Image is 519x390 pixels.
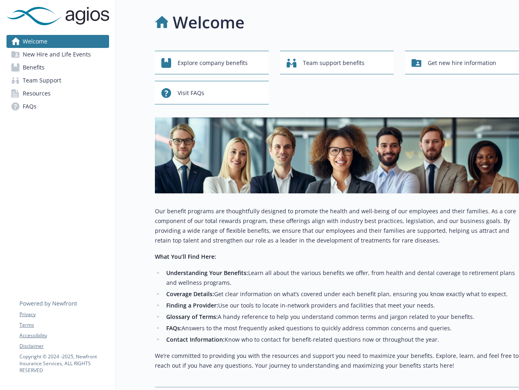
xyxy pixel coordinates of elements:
strong: Finding a Provider: [166,301,218,309]
strong: Coverage Details: [166,290,214,298]
li: A handy reference to help you understand common terms and jargon related to your benefits. [164,312,519,322]
span: Resources [23,87,51,100]
a: Terms [19,321,109,329]
span: Get new hire information [428,55,496,71]
button: Team support benefits [280,51,394,74]
li: Answers to the most frequently asked questions to quickly address common concerns and queries. [164,323,519,333]
span: FAQs [23,100,36,113]
button: Visit FAQs [155,81,269,104]
strong: FAQs: [166,324,182,332]
span: Welcome [23,35,47,48]
a: Team Support [6,74,109,87]
strong: What You’ll Find Here: [155,253,216,260]
li: Know who to contact for benefit-related questions now or throughout the year. [164,335,519,344]
strong: Contact Information: [166,336,225,343]
li: Get clear information on what’s covered under each benefit plan, ensuring you know exactly what t... [164,289,519,299]
strong: Glossary of Terms: [166,313,218,321]
button: Explore company benefits [155,51,269,74]
button: Get new hire information [405,51,519,74]
a: Accessibility [19,332,109,339]
a: Benefits [6,61,109,74]
a: New Hire and Life Events [6,48,109,61]
span: Benefits [23,61,45,74]
span: Team Support [23,74,61,87]
li: Use our tools to locate in-network providers and facilities that meet your needs. [164,301,519,310]
p: We’re committed to providing you with the resources and support you need to maximize your benefit... [155,351,519,370]
a: Resources [6,87,109,100]
a: Privacy [19,311,109,318]
a: Welcome [6,35,109,48]
span: Visit FAQs [178,85,204,101]
a: FAQs [6,100,109,113]
img: overview page banner [155,117,519,193]
strong: Understanding Your Benefits: [166,269,248,277]
span: New Hire and Life Events [23,48,91,61]
li: Learn all about the various benefits we offer, from health and dental coverage to retirement plan... [164,268,519,288]
span: Team support benefits [303,55,365,71]
p: Copyright © 2024 - 2025 , Newfront Insurance Services, ALL RIGHTS RESERVED [19,353,109,374]
p: Our benefit programs are thoughtfully designed to promote the health and well-being of our employ... [155,206,519,245]
h1: Welcome [173,10,244,35]
a: Disclaimer [19,342,109,350]
span: Explore company benefits [178,55,248,71]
